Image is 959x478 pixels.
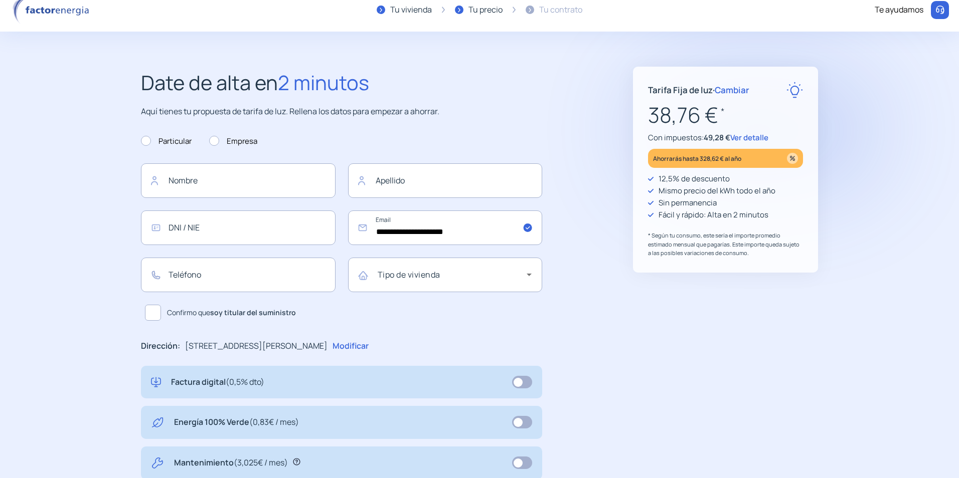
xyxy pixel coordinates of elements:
[209,135,257,147] label: Empresa
[174,456,288,469] p: Mantenimiento
[648,98,803,132] p: 38,76 €
[653,153,741,164] p: Ahorrarás hasta 328,62 € al año
[234,457,288,468] span: (3,025€ / mes)
[333,340,369,353] p: Modificar
[171,376,264,389] p: Factura digital
[659,185,775,197] p: Mismo precio del kWh todo el año
[151,416,164,429] img: energy-green.svg
[141,105,542,118] p: Aquí tienes tu propuesta de tarifa de luz. Rellena los datos para empezar a ahorrar.
[226,376,264,387] span: (0,5% dto)
[278,69,369,96] span: 2 minutos
[210,308,296,317] b: soy titular del suministro
[539,4,582,17] div: Tu contrato
[185,340,328,353] p: [STREET_ADDRESS][PERSON_NAME]
[141,135,192,147] label: Particular
[141,67,542,99] h2: Date de alta en
[151,456,164,469] img: tool.svg
[141,340,180,353] p: Dirección:
[786,82,803,98] img: rate-E.svg
[648,83,749,97] p: Tarifa Fija de luz ·
[659,197,717,209] p: Sin permanencia
[648,132,803,144] p: Con impuestos:
[730,132,768,143] span: Ver detalle
[648,231,803,258] p: * Según tu consumo, este sería el importe promedio estimado mensual que pagarías. Este importe qu...
[875,4,923,17] div: Te ayudamos
[378,269,440,280] mat-label: Tipo de vivienda
[659,209,768,221] p: Fácil y rápido: Alta en 2 minutos
[704,132,730,143] span: 49,28 €
[151,376,161,389] img: digital-invoice.svg
[659,173,730,185] p: 12,5% de descuento
[174,416,299,429] p: Energía 100% Verde
[390,4,432,17] div: Tu vivienda
[468,4,503,17] div: Tu precio
[167,307,296,318] span: Confirmo que
[935,5,945,15] img: llamar
[715,84,749,96] span: Cambiar
[249,416,299,427] span: (0,83€ / mes)
[787,153,798,164] img: percentage_icon.svg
